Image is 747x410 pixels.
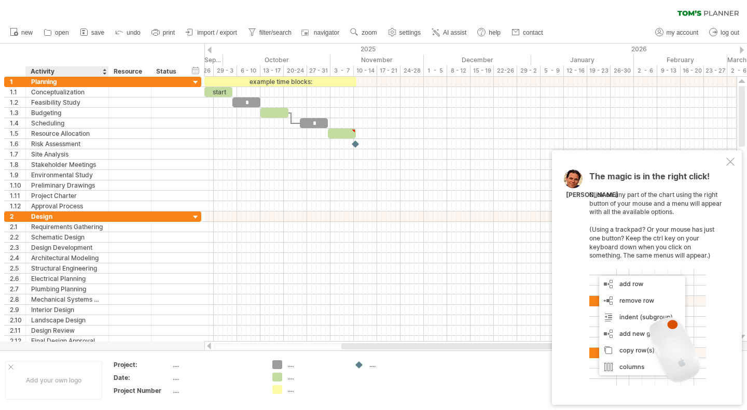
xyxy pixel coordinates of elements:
[653,26,701,39] a: my account
[330,54,424,65] div: November 2025
[31,222,103,232] div: Requirements Gathering
[399,29,421,36] span: settings
[523,29,543,36] span: contact
[611,65,634,76] div: 26-30
[77,26,107,39] a: save
[204,77,356,87] div: example time blocks:
[447,65,471,76] div: 8 - 12
[531,54,634,65] div: January 2026
[330,65,354,76] div: 3 - 7
[55,29,69,36] span: open
[31,108,103,118] div: Budgeting
[114,360,171,369] div: Project:
[509,26,546,39] a: contact
[10,108,25,118] div: 1.3
[517,65,541,76] div: 29 - 2
[284,65,307,76] div: 20-24
[31,191,103,201] div: Project Charter
[348,26,380,39] a: zoom
[287,360,344,369] div: ....
[91,29,104,36] span: save
[10,315,25,325] div: 2.10
[31,336,103,346] div: Final Design Approval
[589,172,724,386] div: Click on any part of the chart using the right button of your mouse and a menu will appear with a...
[113,26,144,39] a: undo
[260,108,288,118] div: ​
[287,373,344,381] div: ....
[10,232,25,242] div: 2.2
[471,65,494,76] div: 15 - 19
[10,149,25,159] div: 1.7
[10,274,25,284] div: 2.6
[566,191,618,200] div: [PERSON_NAME]
[214,65,237,76] div: 29 - 3
[31,149,103,159] div: Site Analysis
[31,232,103,242] div: Schematic Design
[10,160,25,169] div: 1.8
[541,65,564,76] div: 5 - 9
[589,171,710,187] span: The magic is in the right click!
[354,65,377,76] div: 10 - 14
[424,54,531,65] div: December 2025
[149,26,178,39] a: print
[657,65,681,76] div: 9 - 13
[31,87,103,97] div: Conceptualization
[31,129,103,138] div: Resource Allocation
[31,160,103,169] div: Stakeholder Meetings
[31,97,103,107] div: Feasibility Study
[31,315,103,325] div: Landscape Design
[31,305,103,315] div: Interior Design
[681,65,704,76] div: 16 - 20
[300,26,342,39] a: navigator
[197,29,237,36] span: import / export
[314,29,339,36] span: navigator
[31,180,103,190] div: Preliminary Drawings
[31,294,103,304] div: Mechanical Systems Design
[10,284,25,294] div: 2.7
[443,29,466,36] span: AI assist
[10,170,25,180] div: 1.9
[287,385,344,394] div: ....
[31,139,103,149] div: Risk Assessment
[328,129,356,138] div: ​
[10,222,25,232] div: 2.1
[31,263,103,273] div: Structural Engineering
[127,29,141,36] span: undo
[259,29,292,36] span: filter/search
[183,26,240,39] a: import / export
[10,253,25,263] div: 2.4
[589,225,714,259] span: (Using a trackpad? Or your mouse has just one button? Keep the ctrl key on your keyboard down whe...
[31,274,103,284] div: Electrical Planning
[31,170,103,180] div: Environmental Study
[31,326,103,335] div: Design Review
[10,326,25,335] div: 2.11
[10,191,25,201] div: 1.11
[31,201,103,211] div: Approval Process
[494,65,517,76] div: 22-26
[31,66,103,77] div: Activity
[475,26,504,39] a: help
[10,139,25,149] div: 1.6
[10,87,25,97] div: 1.1
[21,29,33,36] span: new
[10,97,25,107] div: 1.2
[41,26,72,39] a: open
[369,360,426,369] div: ....
[385,26,424,39] a: settings
[245,26,295,39] a: filter/search
[587,65,611,76] div: 19 - 23
[31,211,103,221] div: Design
[31,118,103,128] div: Scheduling
[163,29,175,36] span: print
[5,361,102,400] div: Add your own logo
[114,66,145,77] div: Resource
[634,54,727,65] div: February 2026
[31,77,103,87] div: Planning
[173,360,260,369] div: ....
[223,54,330,65] div: October 2025
[173,386,260,395] div: ....
[7,26,36,39] a: new
[31,253,103,263] div: Architectural Modeling
[237,65,260,76] div: 6 - 10
[429,26,469,39] a: AI assist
